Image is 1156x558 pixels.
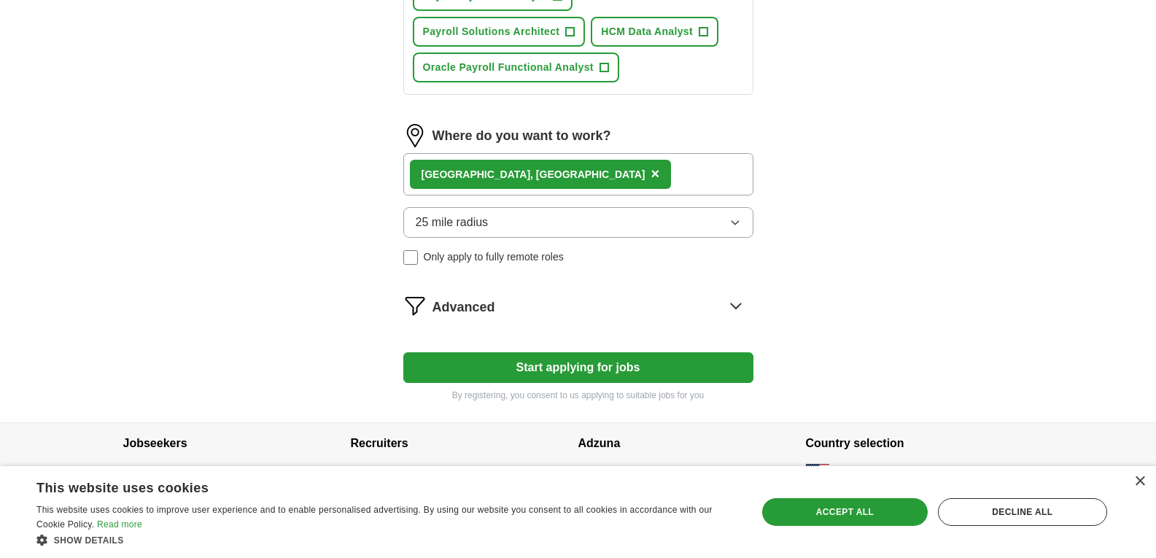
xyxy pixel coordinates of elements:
[422,168,531,180] strong: [GEOGRAPHIC_DATA]
[416,214,489,231] span: 25 mile radius
[601,24,693,39] span: HCM Data Analyst
[835,465,942,481] span: [GEOGRAPHIC_DATA]
[403,352,753,383] button: Start applying for jobs
[762,498,928,526] div: Accept all
[351,465,396,477] a: Post a job
[578,465,605,477] a: About
[591,17,718,47] button: HCM Data Analyst
[403,389,753,402] p: By registering, you consent to us applying to suitable jobs for you
[806,423,1033,464] h4: Country selection
[422,167,645,182] div: , [GEOGRAPHIC_DATA]
[54,535,124,546] span: Show details
[413,17,586,47] button: Payroll Solutions Architect
[1134,476,1145,487] div: Close
[36,505,713,530] span: This website uses cookies to improve user experience and to enable personalised advertising. By u...
[423,24,560,39] span: Payroll Solutions Architect
[413,53,619,82] button: Oracle Payroll Functional Analyst
[938,498,1107,526] div: Decline all
[423,60,594,75] span: Oracle Payroll Functional Analyst
[97,519,142,530] a: Read more, opens a new window
[432,126,611,146] label: Where do you want to work?
[806,464,829,481] img: US flag
[651,163,659,185] button: ×
[403,124,427,147] img: location.png
[424,249,564,265] span: Only apply to fully remote roles
[432,298,495,317] span: Advanced
[403,207,753,238] button: 25 mile radius
[36,475,699,497] div: This website uses cookies
[403,294,427,317] img: filter
[123,465,179,477] a: Browse jobs
[947,465,980,481] button: change
[403,250,418,265] input: Only apply to fully remote roles
[36,532,736,547] div: Show details
[651,166,659,182] span: ×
